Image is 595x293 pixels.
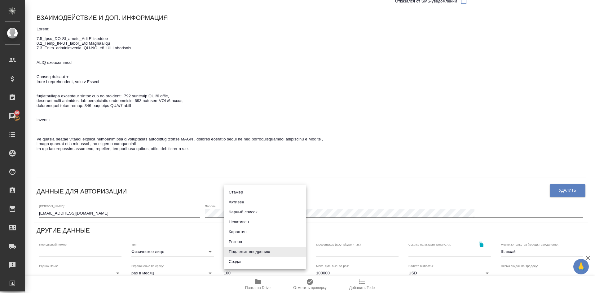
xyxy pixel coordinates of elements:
[224,237,306,247] li: Резерв
[224,217,306,227] li: Неактивен
[224,197,306,207] li: Активен
[224,207,306,217] li: Черный список
[224,247,306,257] li: Подлежит внедрению
[224,227,306,237] li: Карантин
[224,257,306,267] li: Создан
[224,187,306,197] li: Стажер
